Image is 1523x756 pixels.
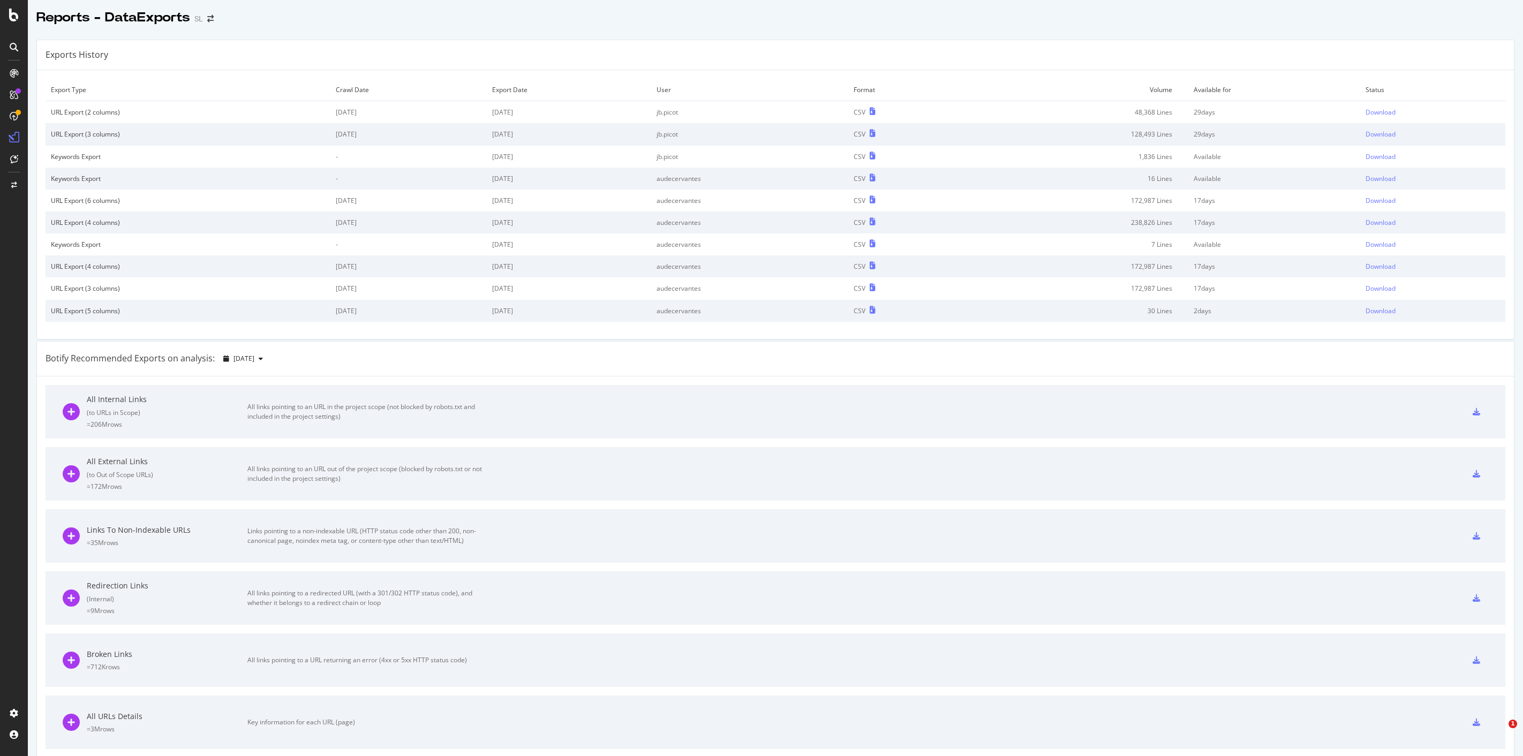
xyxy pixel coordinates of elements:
a: Download [1366,240,1500,249]
td: 48,368 Lines [964,101,1188,124]
div: Available [1194,174,1355,183]
td: 16 Lines [964,168,1188,190]
td: [DATE] [330,190,487,211]
div: Keywords Export [51,152,325,161]
td: 238,826 Lines [964,211,1188,233]
div: URL Export (2 columns) [51,108,325,117]
div: Download [1366,306,1396,315]
div: CSV [854,130,865,139]
div: csv-export [1473,719,1480,726]
div: All links pointing to an URL in the project scope (not blocked by robots.txt and included in the ... [247,402,488,421]
td: 1,836 Lines [964,146,1188,168]
div: csv-export [1473,532,1480,540]
td: [DATE] [487,146,651,168]
div: CSV [854,108,865,117]
div: Available [1194,152,1355,161]
td: Crawl Date [330,79,487,101]
div: csv-export [1473,656,1480,664]
td: jb.picot [651,123,848,145]
td: [DATE] [487,233,651,255]
td: [DATE] [487,168,651,190]
div: URL Export (5 columns) [51,306,325,315]
div: CSV [854,196,865,205]
td: [DATE] [330,277,487,299]
div: csv-export [1473,594,1480,602]
div: Download [1366,152,1396,161]
div: = 3M rows [87,724,247,734]
td: jb.picot [651,101,848,124]
td: [DATE] [330,101,487,124]
td: 2 days [1188,300,1360,322]
a: Download [1366,108,1500,117]
td: [DATE] [330,123,487,145]
td: [DATE] [487,190,651,211]
div: Redirection Links [87,580,247,591]
td: 30 Lines [964,300,1188,322]
div: = 35M rows [87,538,247,547]
div: All links pointing to a URL returning an error (4xx or 5xx HTTP status code) [247,655,488,665]
td: 7 Lines [964,233,1188,255]
td: User [651,79,848,101]
div: SL [194,13,203,24]
td: [DATE] [487,123,651,145]
div: = 9M rows [87,606,247,615]
div: All External Links [87,456,247,467]
div: Available [1194,240,1355,249]
div: ( to URLs in Scope ) [87,408,247,417]
div: All links pointing to a redirected URL (with a 301/302 HTTP status code), and whether it belongs ... [247,588,488,608]
iframe: Intercom live chat [1487,720,1512,745]
div: Exports History [46,49,108,61]
td: Status [1360,79,1505,101]
a: Download [1366,218,1500,227]
td: 17 days [1188,255,1360,277]
td: 17 days [1188,277,1360,299]
div: CSV [854,152,865,161]
td: [DATE] [330,300,487,322]
td: audecervantes [651,277,848,299]
td: 172,987 Lines [964,190,1188,211]
td: audecervantes [651,211,848,233]
a: Download [1366,306,1500,315]
div: arrow-right-arrow-left [207,15,214,22]
td: Volume [964,79,1188,101]
td: audecervantes [651,190,848,211]
div: URL Export (4 columns) [51,218,325,227]
td: audecervantes [651,255,848,277]
div: CSV [854,306,865,315]
a: Download [1366,284,1500,293]
div: All links pointing to an URL out of the project scope (blocked by robots.txt or not included in t... [247,464,488,483]
div: All URLs Details [87,711,247,722]
div: URL Export (6 columns) [51,196,325,205]
div: Download [1366,130,1396,139]
td: 128,493 Lines [964,123,1188,145]
td: [DATE] [487,101,651,124]
td: 172,987 Lines [964,277,1188,299]
td: jb.picot [651,146,848,168]
td: audecervantes [651,233,848,255]
div: = 172M rows [87,482,247,491]
div: CSV [854,240,865,249]
div: Reports - DataExports [36,9,190,27]
td: audecervantes [651,168,848,190]
td: Format [848,79,965,101]
div: CSV [854,262,865,271]
div: Keywords Export [51,240,325,249]
td: [DATE] [487,300,651,322]
button: [DATE] [219,350,267,367]
div: Download [1366,240,1396,249]
td: Export Type [46,79,330,101]
div: ( to Out of Scope URLs ) [87,470,247,479]
div: Download [1366,174,1396,183]
div: Botify Recommended Exports on analysis: [46,352,215,365]
td: [DATE] [487,211,651,233]
td: audecervantes [651,300,848,322]
div: URL Export (3 columns) [51,130,325,139]
td: 29 days [1188,123,1360,145]
td: Export Date [487,79,651,101]
div: All Internal Links [87,394,247,405]
div: = 712K rows [87,662,247,671]
a: Download [1366,152,1500,161]
div: CSV [854,174,865,183]
td: [DATE] [487,277,651,299]
div: ( Internal ) [87,594,247,603]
